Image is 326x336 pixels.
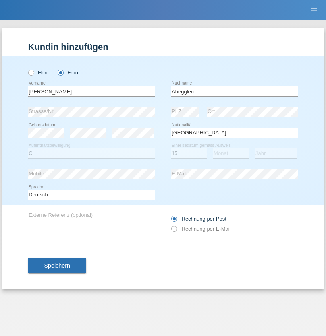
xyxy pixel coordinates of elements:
[58,70,63,75] input: Frau
[44,262,70,269] span: Speichern
[171,216,176,226] input: Rechnung per Post
[28,70,33,75] input: Herr
[28,42,298,52] h1: Kundin hinzufügen
[171,226,231,232] label: Rechnung per E-Mail
[28,70,48,76] label: Herr
[310,6,318,14] i: menu
[171,216,226,222] label: Rechnung per Post
[28,258,86,274] button: Speichern
[58,70,78,76] label: Frau
[306,8,322,12] a: menu
[171,226,176,236] input: Rechnung per E-Mail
